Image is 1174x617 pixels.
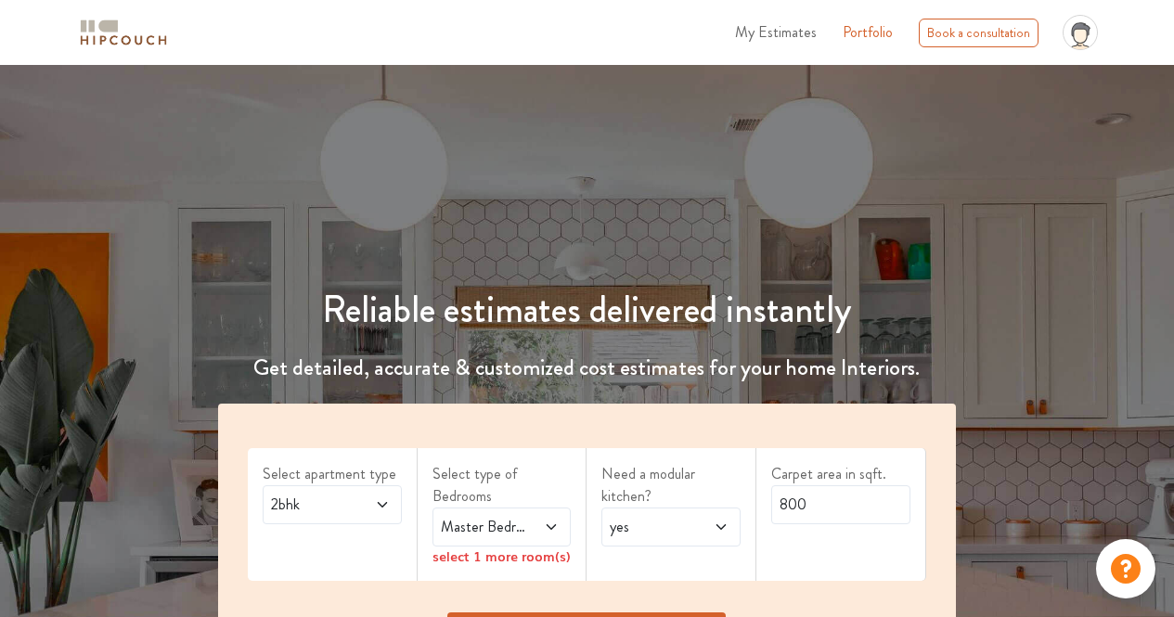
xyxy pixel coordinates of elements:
[771,463,910,485] label: Carpet area in sqft.
[606,516,698,538] span: yes
[919,19,1039,47] div: Book a consultation
[267,494,359,516] span: 2bhk
[601,463,741,508] label: Need a modular kitchen?
[432,463,572,508] label: Select type of Bedrooms
[771,485,910,524] input: Enter area sqft
[735,21,817,43] span: My Estimates
[437,516,529,538] span: Master Bedroom
[207,288,967,332] h1: Reliable estimates delivered instantly
[77,17,170,49] img: logo-horizontal.svg
[263,463,402,485] label: Select apartment type
[77,12,170,54] span: logo-horizontal.svg
[432,546,572,566] div: select 1 more room(s)
[207,354,967,381] h4: Get detailed, accurate & customized cost estimates for your home Interiors.
[843,21,893,44] a: Portfolio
